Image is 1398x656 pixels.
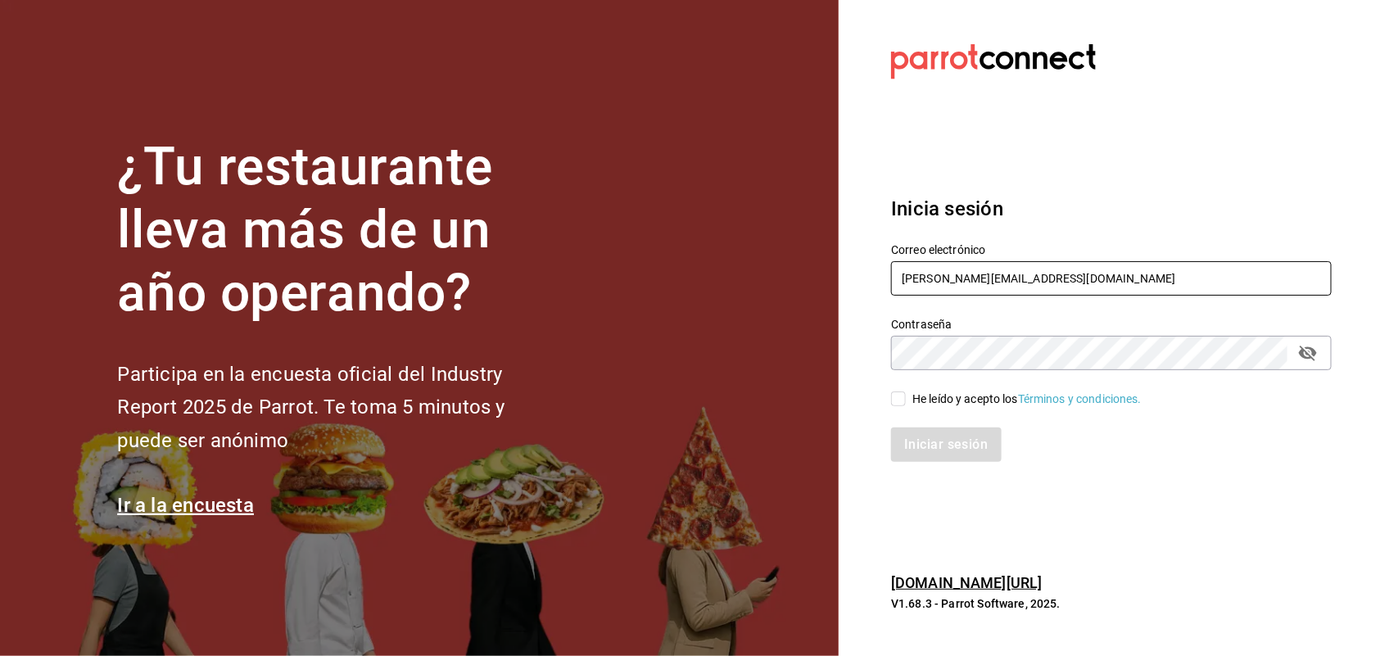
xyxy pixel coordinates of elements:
p: V1.68.3 - Parrot Software, 2025. [891,595,1332,612]
div: He leído y acepto los [912,391,1142,408]
a: Ir a la encuesta [117,494,254,517]
input: Ingresa tu correo electrónico [891,261,1332,296]
h1: ¿Tu restaurante lleva más de un año operando? [117,136,559,324]
a: Términos y condiciones. [1018,392,1142,405]
h2: Participa en la encuesta oficial del Industry Report 2025 de Parrot. Te toma 5 minutos y puede se... [117,358,559,458]
button: passwordField [1294,339,1322,367]
h3: Inicia sesión [891,194,1332,224]
label: Contraseña [891,319,1332,331]
a: [DOMAIN_NAME][URL] [891,574,1042,591]
label: Correo electrónico [891,245,1332,256]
